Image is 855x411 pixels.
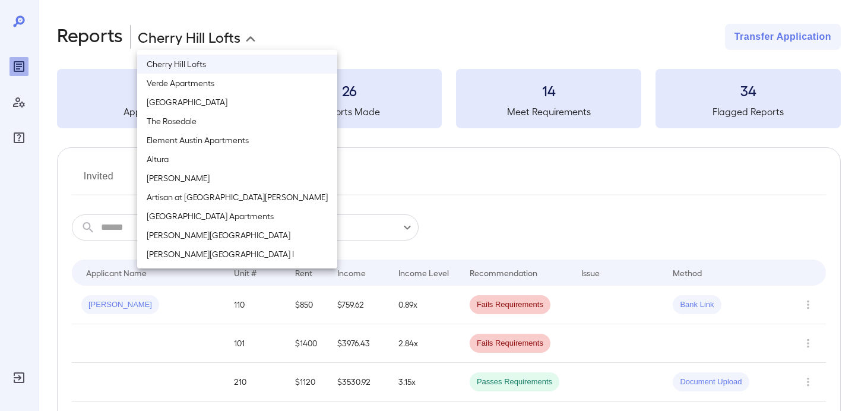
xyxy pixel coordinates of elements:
[137,245,337,264] li: [PERSON_NAME][GEOGRAPHIC_DATA] I
[137,93,337,112] li: [GEOGRAPHIC_DATA]
[137,188,337,207] li: Artisan at [GEOGRAPHIC_DATA][PERSON_NAME]
[137,55,337,74] li: Cherry Hill Lofts
[137,226,337,245] li: [PERSON_NAME][GEOGRAPHIC_DATA]
[137,150,337,169] li: Altura
[137,131,337,150] li: Element Austin Apartments
[137,112,337,131] li: The Rosedale
[137,207,337,226] li: [GEOGRAPHIC_DATA] Apartments
[137,74,337,93] li: Verde Apartments
[137,169,337,188] li: [PERSON_NAME]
